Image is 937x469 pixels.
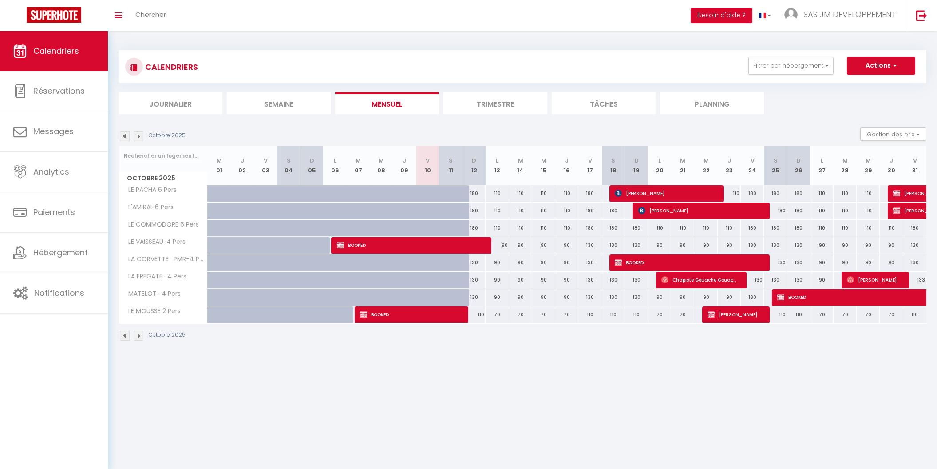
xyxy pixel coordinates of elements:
[34,287,84,298] span: Notifications
[335,92,439,114] li: Mensuel
[601,306,625,323] div: 110
[439,146,463,185] th: 11
[741,272,764,288] div: 130
[532,272,555,288] div: 90
[880,220,903,236] div: 110
[625,220,648,236] div: 180
[588,156,592,165] abbr: V
[601,220,625,236] div: 180
[463,254,486,271] div: 130
[463,272,486,288] div: 130
[120,254,209,264] span: LA CORVETTE · PMR-4 Pers
[241,156,244,165] abbr: J
[119,92,222,114] li: Journalier
[443,92,547,114] li: Trimestre
[834,146,857,185] th: 28
[625,146,648,185] th: 19
[764,220,787,236] div: 180
[124,148,202,164] input: Rechercher un logement...
[578,237,601,254] div: 130
[866,156,871,165] abbr: M
[555,237,578,254] div: 90
[426,156,430,165] abbr: V
[486,272,509,288] div: 90
[810,185,834,202] div: 110
[764,203,787,219] div: 180
[509,289,532,306] div: 90
[787,272,810,288] div: 130
[741,146,764,185] th: 24
[903,146,926,185] th: 31
[149,331,186,339] p: Octobre 2025
[810,237,834,254] div: 90
[741,220,764,236] div: 180
[764,146,787,185] th: 25
[555,289,578,306] div: 90
[578,220,601,236] div: 180
[890,156,893,165] abbr: J
[796,156,801,165] abbr: D
[555,272,578,288] div: 90
[552,92,656,114] li: Tâches
[810,254,834,271] div: 90
[300,146,323,185] th: 05
[287,156,291,165] abbr: S
[578,289,601,306] div: 130
[671,289,694,306] div: 90
[916,10,927,21] img: logout
[449,156,453,165] abbr: S
[718,289,741,306] div: 90
[671,220,694,236] div: 110
[601,146,625,185] th: 18
[496,156,498,165] abbr: L
[472,156,476,165] abbr: D
[509,146,532,185] th: 14
[119,172,207,185] span: Octobre 2025
[555,306,578,323] div: 70
[601,289,625,306] div: 130
[532,237,555,254] div: 90
[486,254,509,271] div: 90
[416,146,439,185] th: 10
[393,146,416,185] th: 09
[784,8,798,21] img: ...
[324,146,347,185] th: 06
[120,203,176,212] span: L'AMIRAL 6 Pers
[764,272,787,288] div: 130
[671,306,694,323] div: 70
[880,146,903,185] th: 30
[227,92,331,114] li: Semaine
[834,254,857,271] div: 90
[648,306,671,323] div: 70
[120,272,189,282] span: LA FREGATE · 4 Pers
[532,146,555,185] th: 15
[555,254,578,271] div: 90
[486,185,509,202] div: 110
[509,272,532,288] div: 90
[857,146,880,185] th: 29
[120,220,201,230] span: LE COMMODORE 6 Pers
[611,156,615,165] abbr: S
[741,237,764,254] div: 130
[120,306,183,316] span: LE MOUSSE 2 Pers
[694,220,717,236] div: 110
[803,9,896,20] span: SAS JM DEVELOPPEMENT
[217,156,222,165] abbr: M
[903,306,926,323] div: 110
[120,185,179,195] span: LE PACHA 6 Pers
[748,57,834,75] button: Filtrer par hébergement
[903,220,926,236] div: 180
[834,203,857,219] div: 110
[601,237,625,254] div: 130
[463,289,486,306] div: 130
[691,8,752,23] button: Besoin d'aide ?
[661,271,738,288] span: Chapiste Gouache Gouache
[120,289,183,299] span: MATELOT · 4 Pers
[842,156,848,165] abbr: M
[601,272,625,288] div: 130
[541,156,546,165] abbr: M
[486,203,509,219] div: 110
[463,220,486,236] div: 180
[671,146,694,185] th: 21
[509,306,532,323] div: 70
